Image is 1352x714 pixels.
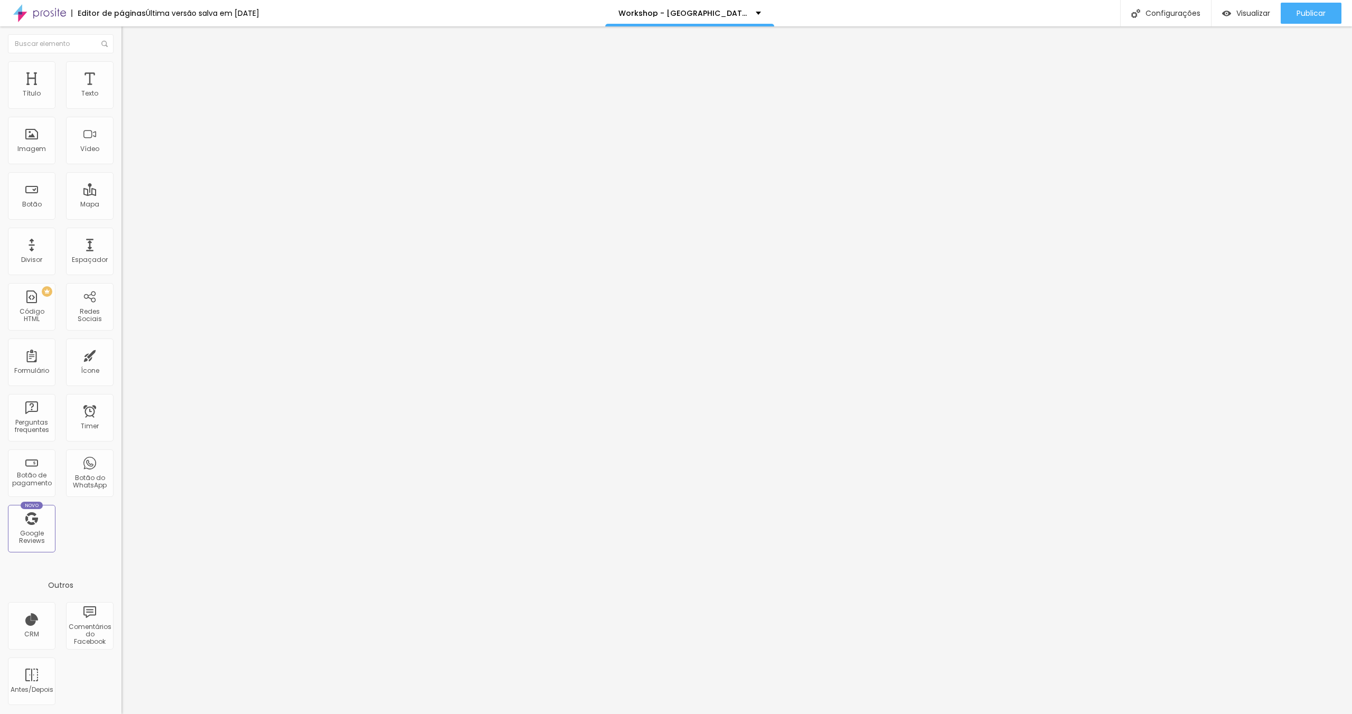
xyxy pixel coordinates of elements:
div: Botão [22,201,42,208]
div: Botão de pagamento [11,472,52,487]
div: Espaçador [72,256,108,264]
div: Formulário [14,367,49,374]
div: Timer [81,422,99,430]
div: Comentários do Facebook [69,623,110,646]
span: Visualizar [1236,9,1270,17]
div: Mapa [80,201,99,208]
button: Visualizar [1212,3,1281,24]
div: Redes Sociais [69,308,110,323]
div: Código HTML [11,308,52,323]
div: Botão do WhatsApp [69,474,110,490]
p: Workshop - [GEOGRAPHIC_DATA] [618,10,748,17]
div: Texto [81,90,98,97]
img: view-1.svg [1222,9,1231,18]
input: Buscar elemento [8,34,114,53]
span: Publicar [1297,9,1326,17]
div: Google Reviews [11,530,52,545]
iframe: Editor [121,26,1352,714]
button: Publicar [1281,3,1341,24]
img: Icone [1131,9,1140,18]
div: Divisor [21,256,42,264]
div: Ícone [81,367,99,374]
div: Última versão salva em [DATE] [146,10,259,17]
div: CRM [24,631,39,638]
div: Perguntas frequentes [11,419,52,434]
div: Vídeo [80,145,99,153]
div: Novo [21,502,43,509]
div: Editor de páginas [71,10,146,17]
div: Imagem [17,145,46,153]
img: Icone [101,41,108,47]
div: Título [23,90,41,97]
div: Antes/Depois [11,686,52,693]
